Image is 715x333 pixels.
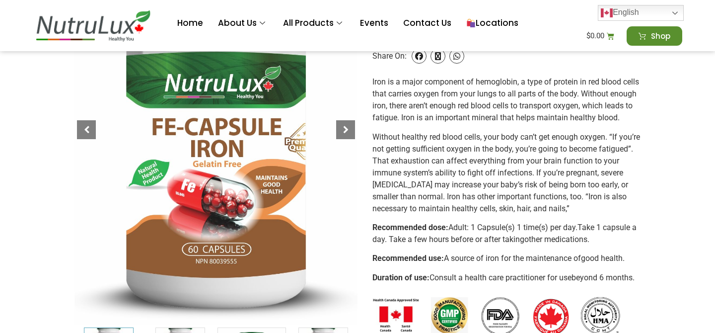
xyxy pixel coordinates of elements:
span: Take 1 capsule a day. Take a few hours before or after taking [372,223,637,244]
span: Iron is a major component of hemoglobin, a type of protein in red blood cells that carries oxygen... [372,77,639,122]
span: $ [586,31,590,40]
b: Recommended use: [372,253,444,263]
span: beyond 6 months. [572,273,635,282]
a: Home [170,3,211,43]
img: en [601,7,613,19]
b: Duration of use: [372,273,429,282]
a: About Us [211,3,276,43]
span: Consult a health care practitioner for use [429,273,572,282]
img: 🛍️ [467,19,475,27]
a: Shop [627,26,682,46]
a: Locations [459,3,526,43]
span: A source of iron for the maintenance of [444,253,581,263]
span: Share On: [372,36,407,76]
span: Without healthy red blood cells, your body can’t get enough oxygen. “If you’re not getting suffic... [372,132,640,213]
span: good health. [581,253,625,263]
bdi: 0.00 [586,31,604,40]
a: English [598,5,684,21]
span: Adult: 1 Capsule(s) 1 time(s) per day. [448,223,577,232]
a: $0.00 [574,26,626,46]
b: Recommended dose: [372,223,448,232]
span: other medications. [524,235,589,244]
a: Events [353,3,396,43]
a: All Products [276,3,353,43]
span: Shop [651,32,670,40]
a: Contact Us [396,3,459,43]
